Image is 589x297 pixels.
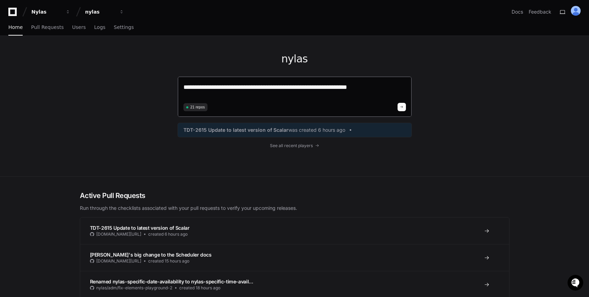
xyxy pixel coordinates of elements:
[7,7,21,21] img: PlayerZero
[31,25,63,29] span: Pull Requests
[114,25,134,29] span: Settings
[80,205,509,212] p: Run through the checklists associated with your pull requests to verify your upcoming releases.
[183,127,406,134] a: TDT-2615 Update to latest version of Scalarwas created 6 hours ago
[94,25,105,29] span: Logs
[31,20,63,36] a: Pull Requests
[80,191,509,200] h2: Active Pull Requests
[7,28,127,39] div: Welcome
[96,231,141,237] span: [DOMAIN_NAME][URL]
[31,8,61,15] div: Nylas
[183,127,288,134] span: TDT-2615 Update to latest version of Scalar
[8,25,23,29] span: Home
[114,20,134,36] a: Settings
[24,59,88,64] div: We're available if you need us!
[94,20,105,36] a: Logs
[119,54,127,62] button: Start new chat
[288,127,345,134] span: was created 6 hours ago
[178,53,412,65] h1: nylas
[571,6,581,16] img: ALV-UjWhnBBJVz_7NqhK03W1lQrKluDzBVRWOL1-B2SHYnKWCl62kZiTw_5wp8GfADoS6N_8viFtTHn9n0Plqy2k5Ws6PzZrw...
[72,20,86,36] a: Users
[178,143,412,148] a: See all recent players
[567,274,586,293] iframe: Open customer support
[7,52,20,64] img: 1736555170064-99ba0984-63c1-480f-8ee9-699278ef63ed
[270,143,313,148] span: See all recent players
[179,285,220,291] span: created 18 hours ago
[90,225,190,231] span: TDT-2615 Update to latest version of Scalar
[190,105,205,110] span: 21 repos
[80,244,509,271] a: [PERSON_NAME]'s big change to the Scheduler docs[DOMAIN_NAME][URL]created 15 hours ago
[85,8,115,15] div: nylas
[8,20,23,36] a: Home
[90,279,254,284] span: Renamed nylas-specific-date-availability to nylas-specific-time-avail…
[512,8,523,15] a: Docs
[49,73,84,78] a: Powered byPylon
[69,73,84,78] span: Pylon
[29,6,73,18] button: Nylas
[72,25,86,29] span: Users
[90,252,212,258] span: [PERSON_NAME]'s big change to the Scheduler docs
[96,285,172,291] span: nylas/adm/fix-elements-playground-2
[96,258,141,264] span: [DOMAIN_NAME][URL]
[148,258,189,264] span: created 15 hours ago
[529,8,551,15] button: Feedback
[80,218,509,244] a: TDT-2615 Update to latest version of Scalar[DOMAIN_NAME][URL]created 6 hours ago
[24,52,114,59] div: Start new chat
[148,231,188,237] span: created 6 hours ago
[82,6,127,18] button: nylas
